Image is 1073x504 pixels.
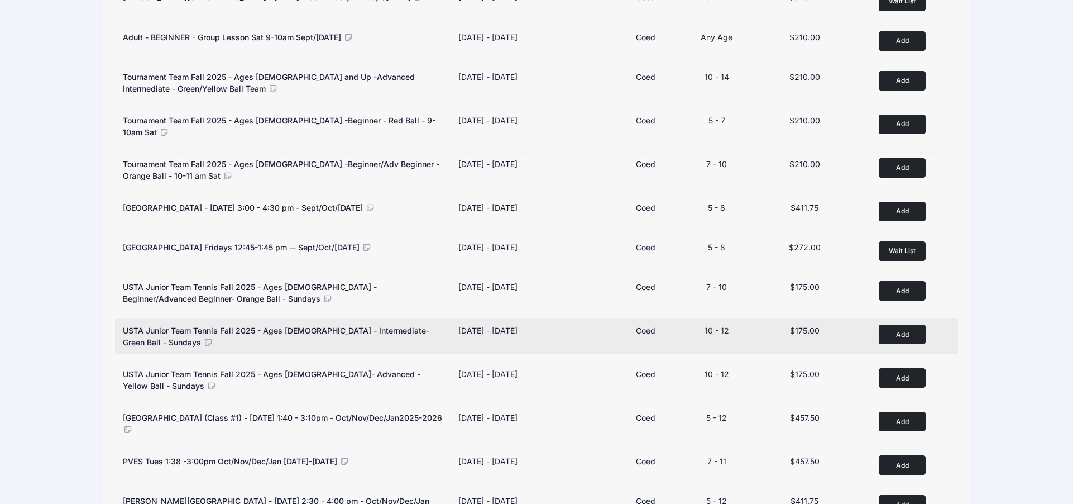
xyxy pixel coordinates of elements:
span: 5 - 7 [708,116,725,125]
div: [DATE] - [DATE] [458,71,518,83]
span: Coed [636,159,655,169]
div: [DATE] - [DATE] [458,158,518,170]
div: [DATE] - [DATE] [458,325,518,336]
span: Coed [636,243,655,252]
span: 7 - 11 [707,457,726,466]
span: Tournament Team Fall 2025 - Ages [DEMOGRAPHIC_DATA] -Beginner - Red Ball - 9-10am Sat [123,116,435,137]
button: Add [879,31,926,51]
span: $457.50 [790,413,820,422]
span: 10 - 14 [705,72,729,82]
span: Tournament Team Fall 2025 - Ages [DEMOGRAPHIC_DATA] -Beginner/Adv Beginner - Orange Ball - 10-11 ... [123,159,439,180]
div: [DATE] - [DATE] [458,241,518,253]
button: Add [879,325,926,344]
button: Add [879,368,926,388]
button: Add [879,71,926,91]
span: $175.00 [790,326,820,335]
span: 5 - 12 [706,413,727,422]
span: 10 - 12 [705,369,729,379]
span: $457.50 [790,457,820,466]
button: Add [879,115,926,134]
span: [GEOGRAPHIC_DATA] Fridays 12:45-1:45 pm -- Sept/Oct/[DATE] [123,243,360,252]
span: Any Age [701,32,732,42]
span: USTA Junior Team Tennis Fall 2025 - Ages [DEMOGRAPHIC_DATA]- Advanced - Yellow Ball - Sundays [123,369,420,391]
div: [DATE] - [DATE] [458,281,518,293]
span: Coed [636,457,655,466]
button: Wait List [879,241,926,261]
span: Adult - BEGINNER - Group Lesson Sat 9-10am Sept/[DATE] [123,32,341,42]
span: $210.00 [789,116,820,125]
span: $175.00 [790,282,820,292]
div: [DATE] - [DATE] [458,412,518,424]
span: $175.00 [790,369,820,379]
span: Coed [636,116,655,125]
span: Coed [636,32,655,42]
span: $210.00 [789,72,820,82]
div: [DATE] - [DATE] [458,202,518,213]
div: [DATE] - [DATE] [458,31,518,43]
span: Coed [636,369,655,379]
span: $411.75 [791,203,818,212]
div: [DATE] - [DATE] [458,115,518,126]
span: USTA Junior Team Tennis Fall 2025 - Ages [DEMOGRAPHIC_DATA] - Intermediate- Green Ball - Sundays [123,326,429,347]
span: Coed [636,326,655,335]
span: [GEOGRAPHIC_DATA] - [DATE] 3:00 - 4:30 pm - Sept/Oct/[DATE] [123,203,363,212]
span: USTA Junior Team Tennis Fall 2025 - Ages [DEMOGRAPHIC_DATA] -Beginner/Advanced Beginner- Orange B... [123,282,377,303]
span: 7 - 10 [706,159,727,169]
span: 7 - 10 [706,282,727,292]
span: [GEOGRAPHIC_DATA] (Class #1) - [DATE] 1:40 - 3:10pm - Oct/Nov/Dec/Jan2025-2026 [123,413,442,422]
span: Tournament Team Fall 2025 - Ages [DEMOGRAPHIC_DATA] and Up -Advanced Intermediate - Green/Yellow ... [123,72,415,93]
button: Add [879,202,926,221]
div: [DATE] - [DATE] [458,455,518,467]
span: 10 - 12 [705,326,729,335]
button: Add [879,412,926,431]
span: PVES Tues 1:38 -3:00pm Oct/Nov/Dec/Jan [DATE]-[DATE] [123,457,337,466]
span: 5 - 8 [708,203,725,212]
button: Add [879,455,926,475]
span: $210.00 [789,32,820,42]
span: Coed [636,282,655,292]
span: Coed [636,72,655,82]
span: $272.00 [789,243,821,252]
button: Add [879,158,926,178]
span: $210.00 [789,159,820,169]
button: Add [879,281,926,301]
div: [DATE] - [DATE] [458,368,518,380]
span: Coed [636,203,655,212]
span: Wait List [889,246,916,255]
span: 5 - 8 [708,243,725,252]
span: Coed [636,413,655,422]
